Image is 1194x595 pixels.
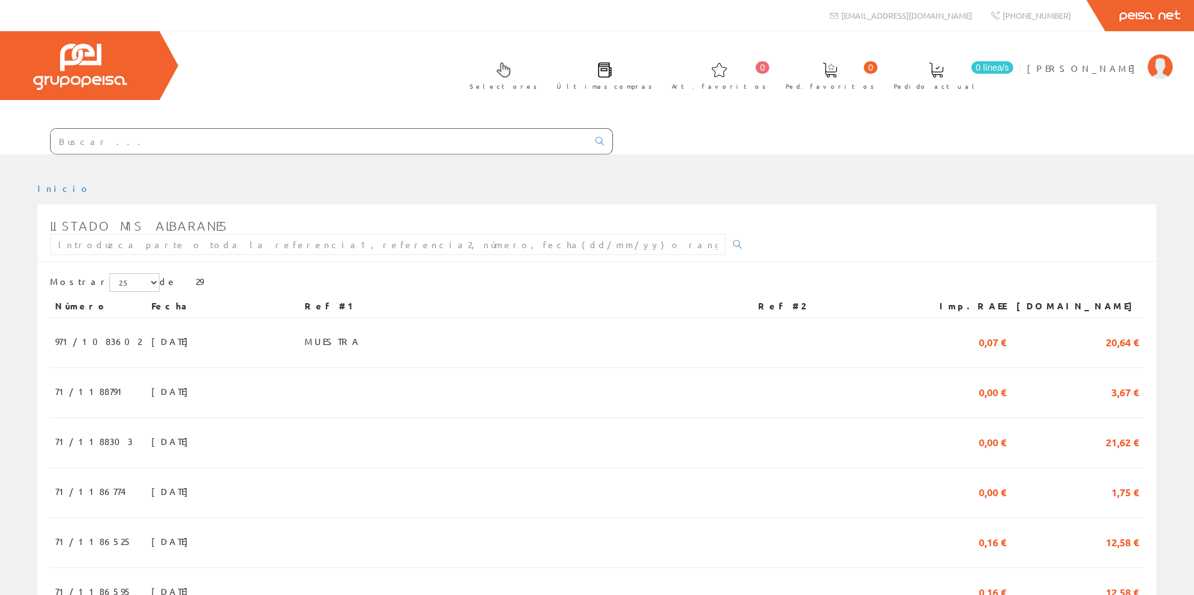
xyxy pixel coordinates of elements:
span: Últimas compras [557,80,652,92]
span: Pedido actual [894,80,979,92]
span: 3,67 € [1111,381,1139,402]
select: Mostrar [109,273,159,292]
th: [DOMAIN_NAME] [1011,295,1144,317]
span: Selectores [470,80,537,92]
img: Grupo Peisa [33,44,127,90]
span: 1,75 € [1111,481,1139,502]
span: 0 [864,61,878,74]
span: 71/1188791 [55,381,128,402]
a: [PERSON_NAME] [1027,52,1173,64]
span: 0,00 € [979,481,1006,502]
th: Fecha [146,295,300,317]
th: Número [50,295,146,317]
span: [DATE] [151,431,195,452]
span: 71/1188303 [55,431,133,452]
span: MUESTRA [305,331,361,352]
span: Listado mis albaranes [50,218,228,233]
span: 0 [756,61,769,74]
label: Mostrar [50,273,159,292]
span: 971/1083602 [55,331,141,352]
span: [DATE] [151,531,195,552]
span: [PHONE_NUMBER] [1003,10,1071,21]
a: Inicio [38,182,91,194]
span: 20,64 € [1106,331,1139,352]
span: 21,62 € [1106,431,1139,452]
span: 0 línea/s [971,61,1013,74]
span: 71/1186774 [55,481,126,502]
th: Ref #2 [753,295,918,317]
span: [DATE] [151,481,195,502]
a: Selectores [457,52,544,97]
div: de 29 [50,273,1144,295]
span: Ped. favoritos [786,80,874,92]
input: Introduzca parte o toda la referencia1, referencia2, número, fecha(dd/mm/yy) o rango de fechas(dd... [50,234,726,255]
span: 0,07 € [979,331,1006,352]
span: [EMAIL_ADDRESS][DOMAIN_NAME] [841,10,972,21]
span: [DATE] [151,381,195,402]
th: Ref #1 [300,295,753,317]
input: Buscar ... [51,129,588,154]
span: [PERSON_NAME] [1027,62,1141,74]
span: 0,00 € [979,381,1006,402]
span: 12,58 € [1106,531,1139,552]
span: 0,00 € [979,431,1006,452]
th: Imp.RAEE [918,295,1011,317]
span: Art. favoritos [672,80,766,92]
span: 0,16 € [979,531,1006,552]
span: 71/1186525 [55,531,132,552]
a: Últimas compras [544,52,659,97]
span: [DATE] [151,331,195,352]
